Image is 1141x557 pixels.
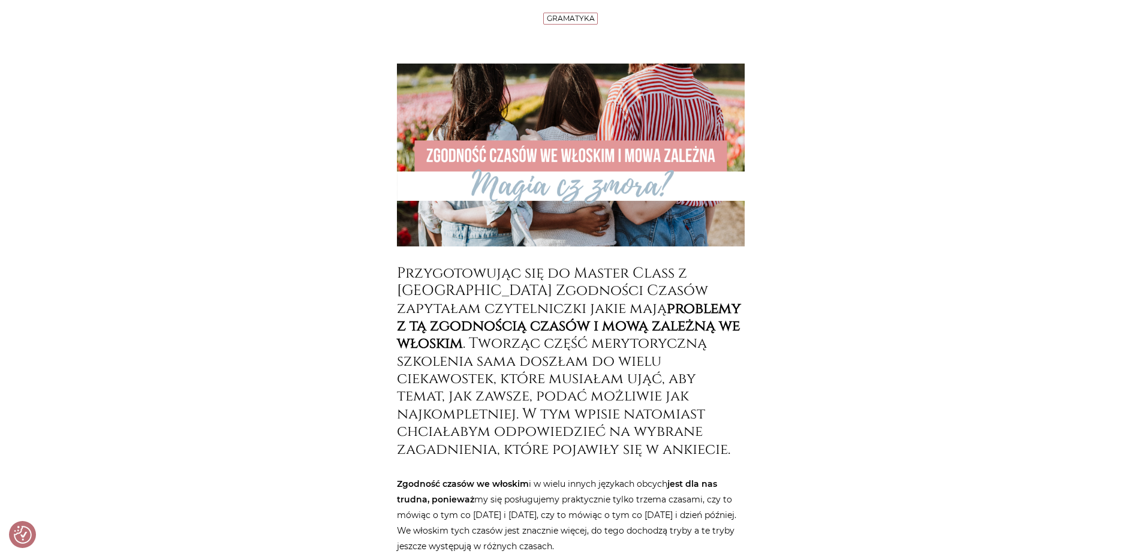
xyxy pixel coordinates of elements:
[397,478,529,489] strong: Zgodność czasów we włoskim
[14,526,32,544] button: Preferencje co do zgód
[397,476,745,554] p: i w wielu innych językach obcych my się posługujemy praktycznie tylko trzema czasami, czy to mówi...
[397,264,745,458] h3: Przygotowując się do Master Class z [GEOGRAPHIC_DATA] Zgodności Czasów zapytałam czytelniczki jak...
[547,14,595,23] a: Gramatyka
[14,526,32,544] img: Revisit consent button
[397,299,741,354] strong: problemy z tą zgodnością czasów i mową zależną we włoskim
